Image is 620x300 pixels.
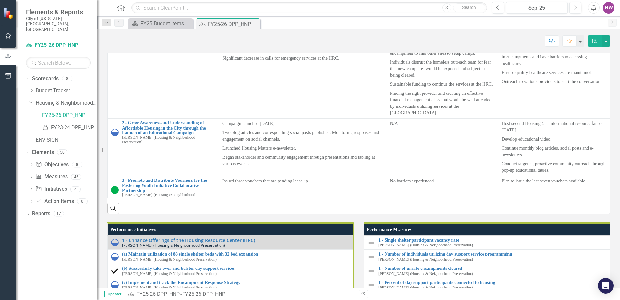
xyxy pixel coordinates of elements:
[222,54,383,62] p: Significant decrease in calls for emergency services at the HRC.
[367,267,375,275] img: Not Defined
[378,243,473,247] small: [PERSON_NAME] (Housing & Neighborhood Preservation)
[378,280,620,285] a: 1 - Percent of day support participants connected to housing
[222,128,383,144] p: Two blog articles and corresponding social posts published. Monitoring responses and engagement o...
[122,243,225,247] small: [PERSON_NAME] (Housing & Neighborhood Preservation)
[111,129,119,136] img: In Progress
[26,8,91,16] span: Elements & Reports
[26,16,91,32] small: City of [US_STATE][GEOGRAPHIC_DATA], [GEOGRAPHIC_DATA]
[502,159,606,174] p: Conduct targeted, proactive community outreach through pop-up educational tables.
[122,257,217,262] small: [PERSON_NAME] (Housing & Neighborhood Preservation)
[390,58,495,80] p: Individuals distrust the homeless outreach team for fear that new campsites would be exposed and ...
[122,286,217,290] small: [PERSON_NAME] (Housing & Neighborhood Preservation)
[462,5,476,10] span: Search
[36,87,97,94] a: Budget Tracker
[130,19,191,28] a: FY25 Budget Items
[498,176,610,204] td: Double-Click to Edit
[378,272,473,276] small: [PERSON_NAME] (Housing & Neighborhood Preservation)
[131,2,487,14] input: Search ClearPoint...
[35,185,67,193] a: Initiatives
[127,291,354,298] div: »
[498,119,610,176] td: Double-Click to Edit
[111,186,119,194] img: On Target
[598,278,614,294] div: Open Intercom Messenger
[390,120,495,127] p: N/A
[390,89,495,116] p: Finding the right provider and creating an effective financial management class that would be wel...
[502,144,606,159] p: Continue monthly blog articles, social posts and e-newsletters.
[122,120,216,135] a: 2 - Grow Awareness and Understanding of Affordable Housing in the City through the Launch of an E...
[111,253,119,261] img: In Progress
[62,76,72,81] div: 8
[219,176,387,204] td: Double-Click to Edit
[32,210,50,218] a: Reports
[219,119,387,176] td: Double-Click to Edit
[222,153,383,167] p: Began stakeholder and community engagement through presentations and tabling at various events.
[108,176,219,204] td: Double-Click to Edit Right Click for Context Menu
[26,57,91,69] input: Search Below...
[122,280,361,285] a: (c) Implement and track the Encampment Response Strategy
[26,42,91,49] a: FY25-26 DPP_HNP
[3,7,15,19] img: ClearPoint Strategy
[108,278,365,292] td: Double-Click to Edit Right Click for Context Menu
[140,19,191,28] div: FY25 Budget Items
[71,174,81,180] div: 46
[122,252,361,256] a: (a) Maintain utilization of 88 single shelter beds with 32 bed expansion
[111,281,119,289] img: In Progress
[390,80,495,89] p: Sustainable funding to continue the services at the HRC.
[502,120,606,135] p: Host second Housing 411 informational resource fair on [DATE].
[122,178,216,193] a: 3 - Promote and Distribute Vouchers for the Fostering Youth Initiative Collaborative Partnership
[222,144,383,153] p: Launched Housing Matters e-newsletter.
[104,291,124,297] span: Updater
[111,239,119,246] img: In Progress
[35,173,67,181] a: Measures
[378,266,620,271] a: 1 - Number of unsafe encampments cleared
[72,162,82,167] div: 0
[367,239,375,246] img: Not Defined
[453,3,485,12] button: Search
[502,40,606,68] p: Enhance street outreach to include a medical professional to provide street medicine to individua...
[70,186,81,192] div: 4
[42,124,97,131] a: FY23-24 DPP_HNP
[122,272,217,276] small: [PERSON_NAME] (Housing & Neighborhood Preservation)
[35,198,74,205] a: Action Items
[36,99,97,107] a: Housing & Neighborhood Preservation Home
[57,149,67,155] div: 50
[378,286,473,290] small: [PERSON_NAME] (Housing & Neighborhood Preservation)
[42,112,97,119] a: FY25-26 DPP_HNP
[108,264,365,278] td: Double-Click to Edit Right Click for Context Menu
[222,120,383,128] p: Campaign launched [DATE].
[108,250,365,264] td: Double-Click to Edit Right Click for Context Menu
[222,178,383,184] p: Issued three vouchers that are pending lease up.
[367,281,375,289] img: Not Defined
[367,253,375,261] img: Not Defined
[108,235,365,250] td: Double-Click to Edit Right Click for Context Menu
[182,291,225,297] div: FY25-26 DPP_HNP
[502,68,606,77] p: Ensure quality healthcare services are maintained.
[36,136,97,144] a: ENVISION
[208,20,259,28] div: FY25-26 DPP_HNP
[502,178,606,184] p: Plan to issue the last seven vouchers available.
[378,257,473,262] small: [PERSON_NAME] (Housing & Neighborhood Preservation)
[378,238,620,243] a: 1 - Single shelter participant vacancy rate
[502,77,606,85] p: Outreach to various providers to start the conversation
[122,266,361,271] a: (b) Successfully take over and bolster day support services
[122,238,361,243] a: 1 - Enhance Offerings of the Housing Resource Center (HRC)
[508,4,566,12] div: Sep-25
[603,2,614,14] button: HW
[35,161,68,169] a: Objectives
[506,2,568,14] button: Sep-25
[137,291,180,297] a: FY25-26 DPP_HNP
[111,267,119,275] img: Completed
[54,211,64,217] div: 17
[390,178,495,184] p: No barriers experienced.
[108,119,219,176] td: Double-Click to Edit Right Click for Context Menu
[387,176,498,204] td: Double-Click to Edit
[122,135,216,144] small: [PERSON_NAME] (Housing & Neighborhood Preservation)
[32,75,59,82] a: Scorecards
[77,199,88,204] div: 0
[502,135,606,144] p: Develop educational video.
[32,149,54,156] a: Elements
[122,193,216,201] small: [PERSON_NAME] (Housing & Neighborhood Preservation)
[378,252,620,256] a: 1 - Number of individuals utilizing day support service programming
[387,119,498,176] td: Double-Click to Edit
